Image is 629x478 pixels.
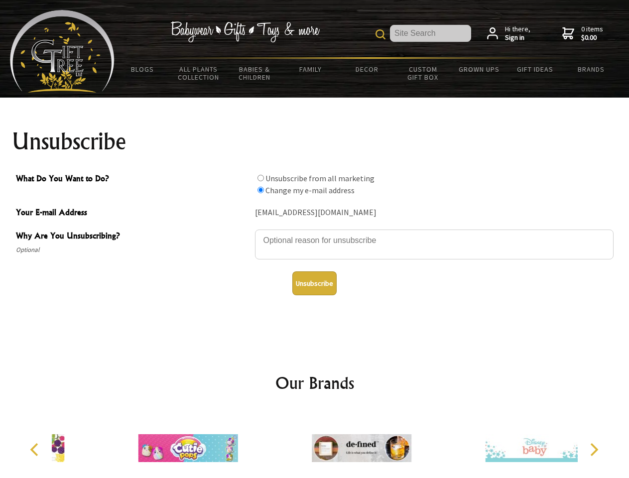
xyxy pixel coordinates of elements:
[20,371,610,395] h2: Our Brands
[255,205,614,221] div: [EMAIL_ADDRESS][DOMAIN_NAME]
[12,129,618,153] h1: Unsubscribe
[265,185,355,195] label: Change my e-mail address
[583,439,605,461] button: Next
[581,33,603,42] strong: $0.00
[505,25,530,42] span: Hi there,
[255,230,614,259] textarea: Why Are You Unsubscribing?
[562,25,603,42] a: 0 items$0.00
[505,33,530,42] strong: Sign in
[395,59,451,88] a: Custom Gift Box
[170,21,320,42] img: Babywear - Gifts - Toys & more
[507,59,563,80] a: Gift Ideas
[265,173,375,183] label: Unsubscribe from all marketing
[257,187,264,193] input: What Do You Want to Do?
[487,25,530,42] a: Hi there,Sign in
[16,244,250,256] span: Optional
[283,59,339,80] a: Family
[115,59,171,80] a: BLOGS
[292,271,337,295] button: Unsubscribe
[451,59,507,80] a: Grown Ups
[563,59,620,80] a: Brands
[16,206,250,221] span: Your E-mail Address
[339,59,395,80] a: Decor
[25,439,47,461] button: Previous
[257,175,264,181] input: What Do You Want to Do?
[171,59,227,88] a: All Plants Collection
[10,10,115,93] img: Babyware - Gifts - Toys and more...
[390,25,471,42] input: Site Search
[581,24,603,42] span: 0 items
[227,59,283,88] a: Babies & Children
[376,29,385,39] img: product search
[16,172,250,187] span: What Do You Want to Do?
[16,230,250,244] span: Why Are You Unsubscribing?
